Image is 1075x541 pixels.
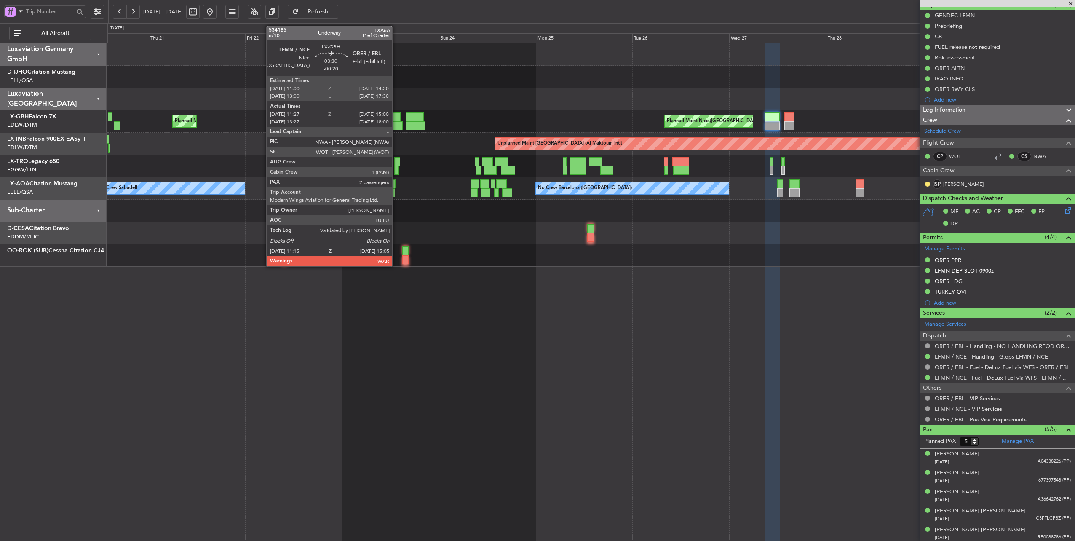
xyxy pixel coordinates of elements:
div: No Crew Sabadell [98,182,137,195]
span: Crew [923,115,937,125]
a: LFMN / NCE - Fuel - DeLux Fuel via WFS - LFMN / NCE [935,374,1071,381]
div: Thu 21 [149,33,246,43]
div: [PERSON_NAME] [PERSON_NAME] [935,526,1026,534]
span: [DATE] [935,535,949,541]
a: LX-INBFalcon 900EX EASy II [7,136,86,142]
a: LELL/QSA [7,188,33,196]
span: MF [950,208,958,216]
span: Dispatch Checks and Weather [923,194,1003,204]
label: Planned PAX [924,437,956,446]
span: LX-TRO [7,158,28,164]
div: Prebriefing [935,22,962,29]
div: ORER PPR [935,257,961,264]
div: Planned Maint [GEOGRAPHIC_DATA] ([GEOGRAPHIC_DATA]) [303,160,436,172]
a: OO-ROK (SUB)Cessna Citation CJ4 [7,248,104,254]
div: Add new [934,299,1071,306]
div: ORER ALTN [935,64,965,72]
a: [PERSON_NAME] [943,180,984,188]
span: Refresh [301,9,335,15]
span: D-IJHO [7,69,27,75]
span: A36642762 (PP) [1038,496,1071,503]
span: A04338226 (PP) [1038,458,1071,465]
a: EDLW/DTM [7,121,37,129]
div: CS [1017,152,1031,161]
div: Sun 24 [439,33,536,43]
a: LX-AOACitation Mustang [7,181,78,187]
span: (5/5) [1045,425,1057,434]
a: LX-TROLegacy 650 [7,158,59,164]
div: ISP [933,179,941,189]
a: WOT [949,153,968,160]
a: Manage PAX [1002,437,1034,446]
button: Refresh [288,5,338,19]
span: AC [972,208,980,216]
span: Permits [923,233,943,243]
div: Fri 22 [245,33,342,43]
span: Services [923,308,945,318]
div: Thu 28 [826,33,923,43]
input: Trip Number [26,5,74,18]
span: FP [1038,208,1045,216]
a: ORER / EBL - Pax Visa Requirements [935,416,1027,423]
a: EDDM/MUC [7,233,39,241]
div: TURKEY OVF [935,288,968,295]
div: [PERSON_NAME] [PERSON_NAME] [935,507,1026,515]
a: ORER / EBL - Handling - NO HANDLING REQD ORER/EBL [935,343,1071,350]
div: [PERSON_NAME] [935,450,979,458]
div: Wed 27 [729,33,826,43]
div: CP [933,152,947,161]
div: Risk assessment [935,54,975,61]
a: Schedule Crew [924,127,961,136]
button: All Aircraft [9,27,91,40]
span: All Aircraft [22,30,88,36]
span: FFC [1015,208,1024,216]
span: 677397548 (PP) [1038,477,1071,484]
a: LELL/QSA [7,77,33,84]
div: ORER RWY CLS [935,86,975,93]
a: LFMN / NCE - VIP Services [935,405,1002,412]
div: No Crew Barcelona ([GEOGRAPHIC_DATA]) [538,182,632,195]
span: Leg Information [923,105,965,115]
div: Planned Maint Nice ([GEOGRAPHIC_DATA]) [667,115,761,128]
span: LX-GBH [7,114,29,120]
div: LFMN DEP SLOT 0900z [935,267,994,274]
a: EGGW/LTN [7,166,36,174]
a: ORER / EBL - VIP Services [935,395,1000,402]
span: C3FFLCP8Z (PP) [1036,515,1071,522]
a: D-CESACitation Bravo [7,225,69,231]
span: Dispatch [923,331,946,341]
a: LX-GBHFalcon 7X [7,114,56,120]
span: [DATE] [935,478,949,484]
span: D-CESA [7,225,29,231]
span: Others [923,383,941,393]
div: GENDEC LFMN [935,12,975,19]
div: [PERSON_NAME] [935,488,979,496]
span: [DATE] [935,516,949,522]
div: [PERSON_NAME] [935,469,979,477]
span: (2/2) [1045,308,1057,317]
span: CR [994,208,1001,216]
span: Flight Crew [923,138,954,148]
a: NWA [1033,153,1052,160]
a: ORER / EBL - Fuel - DeLux Fuel via WFS - ORER / EBL [935,364,1070,371]
span: [DATE] [935,459,949,465]
div: Tue 26 [632,33,729,43]
span: Pax [923,425,932,435]
span: OO-ROK (SUB) [7,248,48,254]
div: Planned Maint Nice ([GEOGRAPHIC_DATA]) [175,115,269,128]
a: EDLW/DTM [7,144,37,151]
div: [DATE] [110,25,124,32]
div: Sat 23 [342,33,439,43]
a: Manage Permits [924,245,965,253]
a: D-IJHOCitation Mustang [7,69,75,75]
span: [DATE] - [DATE] [143,8,183,16]
div: CB [935,33,942,40]
span: [DATE] [935,497,949,503]
div: ORER LDG [935,278,963,285]
span: RE0088786 (PP) [1038,534,1071,541]
span: Cabin Crew [923,166,955,176]
span: LX-AOA [7,181,29,187]
div: Unplanned Maint [GEOGRAPHIC_DATA] (Al Maktoum Intl) [497,137,622,150]
a: LFMN / NCE - Handling - G.ops LFMN / NCE [935,353,1048,360]
a: Manage Services [924,320,966,329]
